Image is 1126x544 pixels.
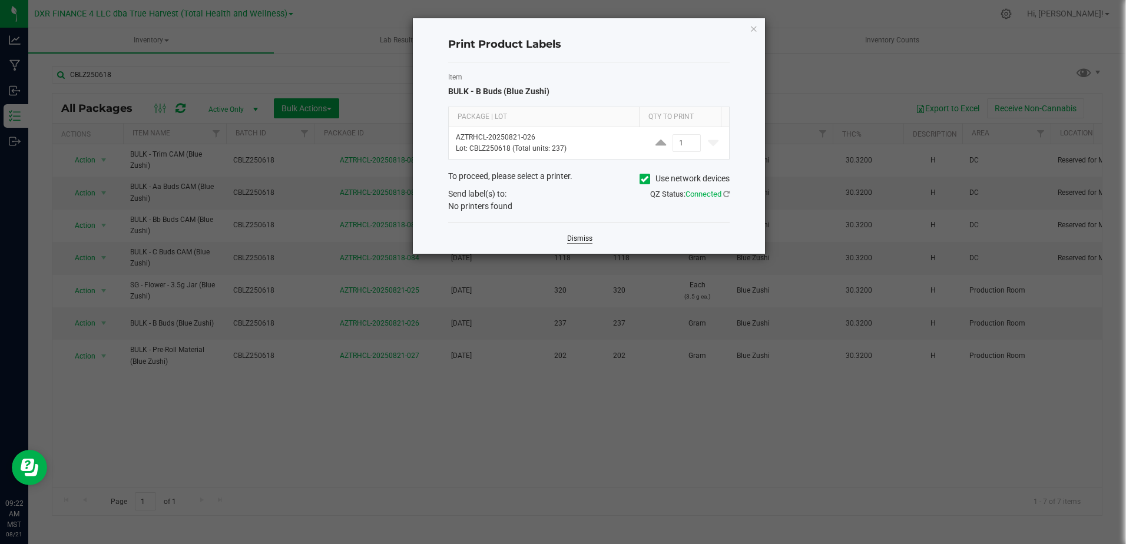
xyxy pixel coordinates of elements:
label: Use network devices [640,173,730,185]
p: Lot: CBLZ250618 (Total units: 237) [456,143,638,154]
p: AZTRHCL-20250821-026 [456,132,638,143]
span: No printers found [448,201,512,211]
a: Dismiss [567,234,592,244]
th: Qty to Print [639,107,721,127]
span: Send label(s) to: [448,189,506,198]
iframe: Resource center [12,450,47,485]
th: Package | Lot [449,107,639,127]
span: Connected [685,190,721,198]
span: QZ Status: [650,190,730,198]
div: To proceed, please select a printer. [439,170,738,188]
label: Item [448,72,730,82]
h4: Print Product Labels [448,37,730,52]
span: BULK - B Buds (Blue Zushi) [448,87,549,96]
